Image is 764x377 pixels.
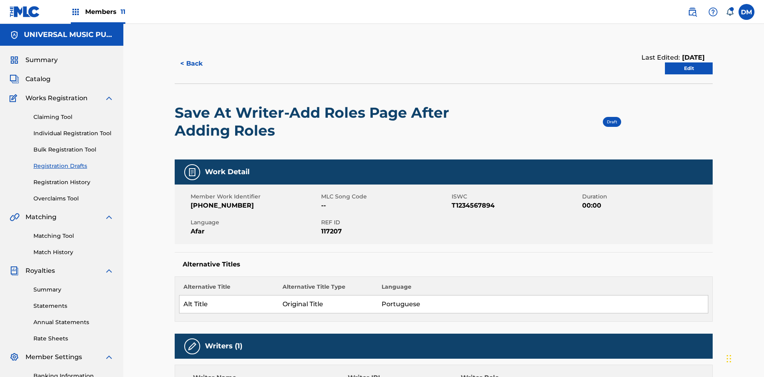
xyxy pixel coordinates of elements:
h2: Save At Writer-Add Roles Page After Adding Roles [175,104,497,140]
img: Royalties [10,266,19,276]
a: Annual Statements [33,318,114,326]
td: Original Title [279,295,378,313]
h5: Work Detail [205,167,249,177]
img: Matching [10,212,19,222]
img: Work Detail [187,167,197,177]
a: Overclaims Tool [33,194,114,203]
img: Top Rightsholders [71,7,80,17]
a: Bulk Registration Tool [33,146,114,154]
img: help [708,7,718,17]
img: expand [104,352,114,362]
span: -- [321,201,450,210]
span: Matching [25,212,57,222]
span: Works Registration [25,93,88,103]
span: Member Settings [25,352,82,362]
a: Statements [33,302,114,310]
span: 117207 [321,227,450,236]
img: Catalog [10,74,19,84]
img: Writers [187,342,197,351]
td: Alt Title [179,295,279,313]
a: SummarySummary [10,55,58,65]
span: Summary [25,55,58,65]
div: Last Edited: [641,53,705,62]
span: Catalog [25,74,51,84]
span: Language [191,218,319,227]
h5: UNIVERSAL MUSIC PUB GROUP [24,30,114,39]
span: MLC Song Code [321,192,450,201]
a: Registration Drafts [33,162,114,170]
span: Royalties [25,266,55,276]
a: Claiming Tool [33,113,114,121]
img: expand [104,93,114,103]
h5: Writers (1) [205,342,242,351]
img: Accounts [10,30,19,40]
span: Afar [191,227,319,236]
img: search [688,7,697,17]
a: Registration History [33,178,114,187]
span: 00:00 [582,201,711,210]
img: Summary [10,55,19,65]
a: Matching Tool [33,232,114,240]
th: Alternative Title Type [279,283,378,295]
img: Member Settings [10,352,19,362]
div: Drag [727,347,731,371]
div: Help [705,4,721,20]
a: Individual Registration Tool [33,129,114,138]
a: Edit [665,62,713,74]
span: Duration [582,192,711,201]
h5: Alternative Titles [183,260,705,268]
img: MLC Logo [10,6,40,17]
span: Draft [607,119,617,124]
img: expand [104,212,114,222]
div: User Menu [739,4,754,20]
div: Notifications [726,8,734,16]
button: < Back [175,54,222,74]
span: ISWC [452,192,580,201]
a: Match History [33,248,114,257]
span: Members [85,7,125,16]
a: Rate Sheets [33,334,114,343]
th: Language [378,283,708,295]
a: Public Search [684,4,700,20]
a: CatalogCatalog [10,74,51,84]
td: Portuguese [378,295,708,313]
th: Alternative Title [179,283,279,295]
span: [PHONE_NUMBER] [191,201,319,210]
span: 11 [121,8,125,16]
span: REF ID [321,218,450,227]
span: T1234567894 [452,201,580,210]
span: [DATE] [680,54,705,61]
img: expand [104,266,114,276]
img: Works Registration [10,93,20,103]
span: Member Work Identifier [191,192,319,201]
a: Summary [33,286,114,294]
iframe: Chat Widget [724,339,764,377]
